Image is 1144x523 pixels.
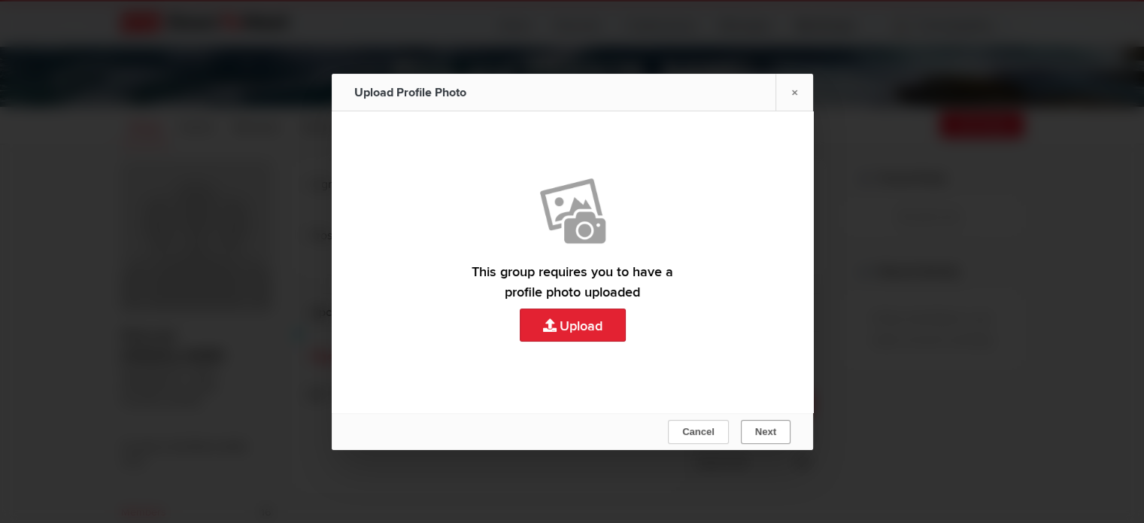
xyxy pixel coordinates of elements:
[775,74,813,111] a: ×
[682,426,715,437] span: Cancel
[332,111,813,412] a: Upload
[668,420,729,444] button: Cancel
[740,420,790,444] button: Next
[754,426,775,437] span: Next
[551,117,593,129] span: Upload
[354,74,520,111] div: Upload Profile Photo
